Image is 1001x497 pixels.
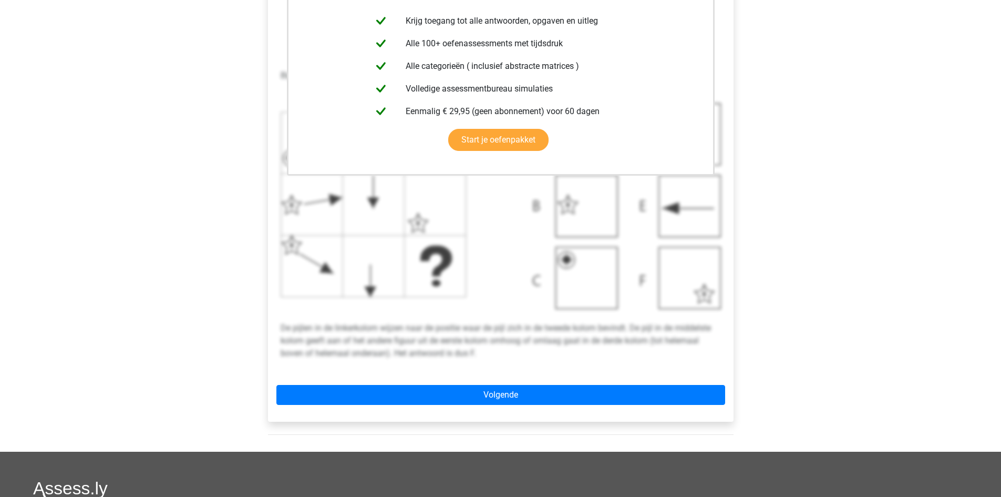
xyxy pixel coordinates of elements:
[281,103,721,309] img: Voorbeeld4.png
[281,57,721,95] p: Bijvoorbeeld:
[276,385,725,405] a: Volgende
[448,129,549,151] a: Start je oefenpakket
[281,309,721,360] p: De pijlen in de linkerkolom wijzen naar de positie waar de pijl zich in de tweede kolom bevindt. ...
